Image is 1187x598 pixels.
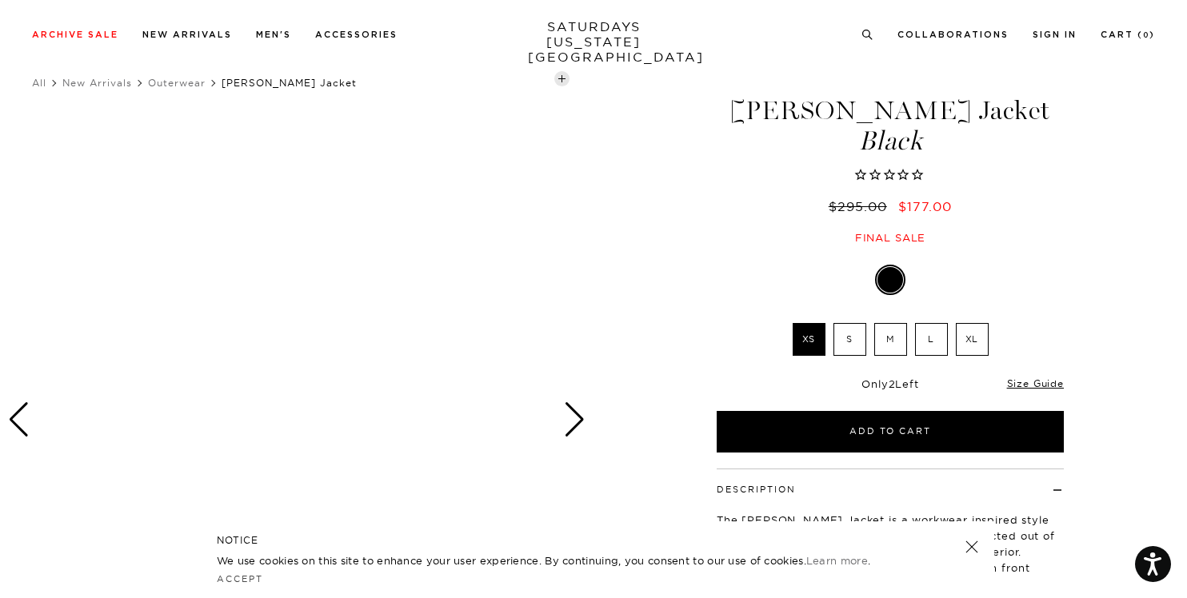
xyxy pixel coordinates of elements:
[833,323,866,356] label: S
[717,377,1064,391] div: Only Left
[956,323,989,356] label: XL
[315,30,398,39] a: Accessories
[528,19,660,65] a: SATURDAYS[US_STATE][GEOGRAPHIC_DATA]
[1143,32,1149,39] small: 0
[8,402,30,437] div: Previous slide
[717,411,1064,452] button: Add to Cart
[793,323,825,356] label: XS
[714,128,1066,154] span: Black
[898,198,952,214] span: $177.00
[564,402,586,437] div: Next slide
[714,98,1066,154] h1: [PERSON_NAME] Jacket
[256,30,291,39] a: Men's
[222,77,357,89] span: [PERSON_NAME] Jacket
[915,323,948,356] label: L
[717,485,796,494] button: Description
[889,377,896,390] span: 2
[717,512,1064,592] p: The [PERSON_NAME] Jacket is a workwear inspired style made for transitional weather layering. Con...
[217,552,913,568] p: We use cookies on this site to enhance your user experience. By continuing, you consent to our us...
[897,30,1009,39] a: Collaborations
[148,77,206,89] a: Outerwear
[714,167,1066,184] span: Rated 0.0 out of 5 stars 0 reviews
[877,267,903,293] label: Black
[1101,30,1155,39] a: Cart (0)
[142,30,232,39] a: New Arrivals
[1007,377,1064,389] a: Size Guide
[217,533,970,548] h5: NOTICE
[62,77,132,89] a: New Arrivals
[1033,30,1077,39] a: Sign In
[829,198,893,214] del: $295.00
[32,77,46,89] a: All
[714,231,1066,245] div: Final sale
[874,323,907,356] label: M
[32,30,118,39] a: Archive Sale
[806,554,868,567] a: Learn more
[217,573,263,584] a: Accept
